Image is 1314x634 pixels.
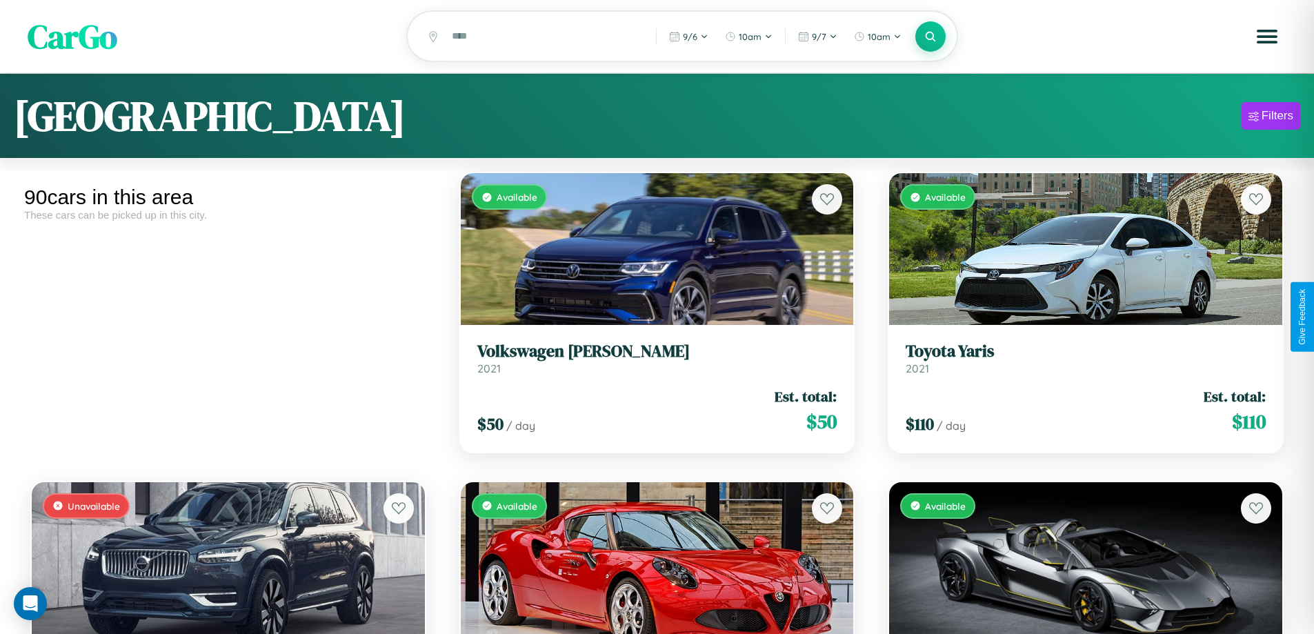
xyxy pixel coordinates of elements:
button: Filters [1242,102,1300,130]
button: 9/7 [791,26,844,48]
span: $ 50 [806,408,837,435]
a: Toyota Yaris2021 [906,341,1266,375]
div: These cars can be picked up in this city. [24,209,432,221]
button: Open menu [1248,17,1286,56]
span: Available [925,191,966,203]
div: Give Feedback [1297,289,1307,345]
button: 10am [847,26,908,48]
div: 90 cars in this area [24,186,432,209]
a: Volkswagen [PERSON_NAME]2021 [477,341,837,375]
span: Est. total: [775,386,837,406]
span: 10am [868,31,890,42]
div: Filters [1262,109,1293,123]
span: $ 110 [906,413,934,435]
span: 9 / 7 [812,31,826,42]
h3: Volkswagen [PERSON_NAME] [477,341,837,361]
div: Open Intercom Messenger [14,587,47,620]
span: Available [497,191,537,203]
span: Unavailable [68,500,120,512]
span: $ 50 [477,413,504,435]
span: / day [937,419,966,433]
h1: [GEOGRAPHIC_DATA] [14,88,406,144]
span: / day [506,419,535,433]
button: 9/6 [662,26,715,48]
h3: Toyota Yaris [906,341,1266,361]
span: 2021 [477,361,501,375]
button: 10am [718,26,779,48]
span: 2021 [906,361,929,375]
span: Available [497,500,537,512]
span: CarGo [28,14,117,59]
span: 10am [739,31,761,42]
span: $ 110 [1232,408,1266,435]
span: 9 / 6 [683,31,697,42]
span: Est. total: [1204,386,1266,406]
span: Available [925,500,966,512]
